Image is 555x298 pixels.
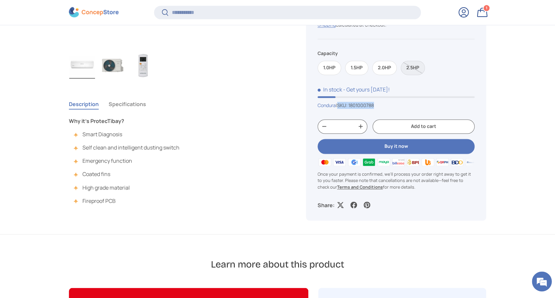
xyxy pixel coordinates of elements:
img: ConcepStore [69,7,119,18]
li: High grade material [76,183,179,191]
img: grabpay [362,157,376,167]
h2: Learn more about this product [211,258,344,270]
div: Minimize live chat window [109,3,125,19]
li: Emergency function [76,157,179,165]
button: Add to cart [373,119,475,134]
strong: Why it's ProtecTibay? [69,117,124,125]
img: master [318,157,332,167]
img: condura-split-type-aircon-outdoor-unit-full-view-mang-kosme [100,52,126,79]
p: Share: [318,201,334,209]
button: Specifications [109,96,146,112]
img: maya [376,157,391,167]
img: billease [391,157,406,167]
img: condura-split-type-aircon-remote-unit-full-view-mang-kosme [130,52,156,79]
label: Sold out [401,61,425,75]
p: Once your payment is confirmed, we'll process your order right away to get it to you faster. Plea... [318,171,475,190]
li: Smart Diagnosis [76,130,179,138]
img: condura-split-type-aircon-indoor-unit-full-view-mang-kosme [69,52,95,79]
span: 1801000788 [348,102,374,108]
li: Self clean and intelligent dusting switch [76,144,179,151]
img: metrobank [465,157,479,167]
button: Buy it now [318,139,475,154]
span: SKU: [337,102,347,108]
span: 1 [486,6,487,11]
li: Coated fins [76,170,179,178]
span: We're online! [38,84,91,150]
img: bdo [450,157,464,167]
img: gcash [347,157,362,167]
img: visa [332,157,347,167]
img: qrph [435,157,450,167]
textarea: Type your message and hit 'Enter' [3,181,126,204]
button: Description [69,96,99,112]
p: - Get yours [DATE]! [343,86,390,93]
span: | [336,102,374,108]
li: Fireproof PCB [76,197,179,205]
legend: Capacity [318,50,338,57]
a: Condura [318,102,336,108]
img: ubp [420,157,435,167]
a: Terms and Conditions [337,184,383,190]
img: bpi [406,157,420,167]
span: In stock [318,86,342,93]
div: Chat with us now [34,37,111,46]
